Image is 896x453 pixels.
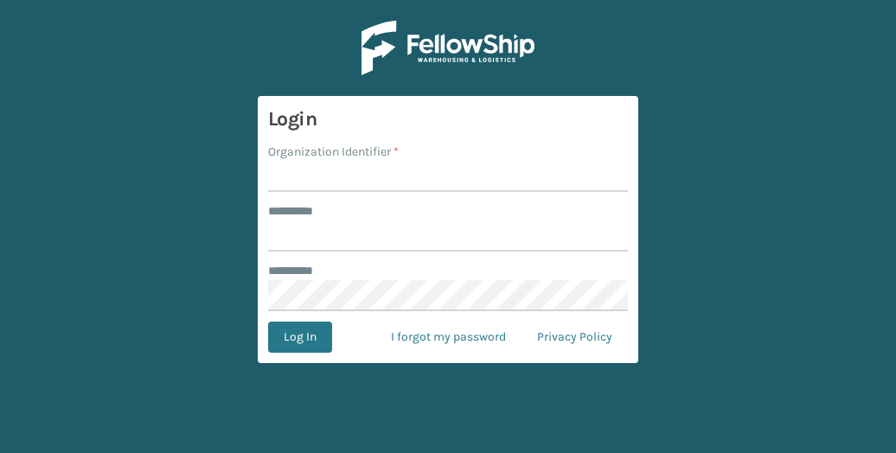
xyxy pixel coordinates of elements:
[375,322,522,353] a: I forgot my password
[362,21,534,75] img: Logo
[268,143,399,161] label: Organization Identifier
[522,322,628,353] a: Privacy Policy
[268,322,332,353] button: Log In
[268,106,628,132] h3: Login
